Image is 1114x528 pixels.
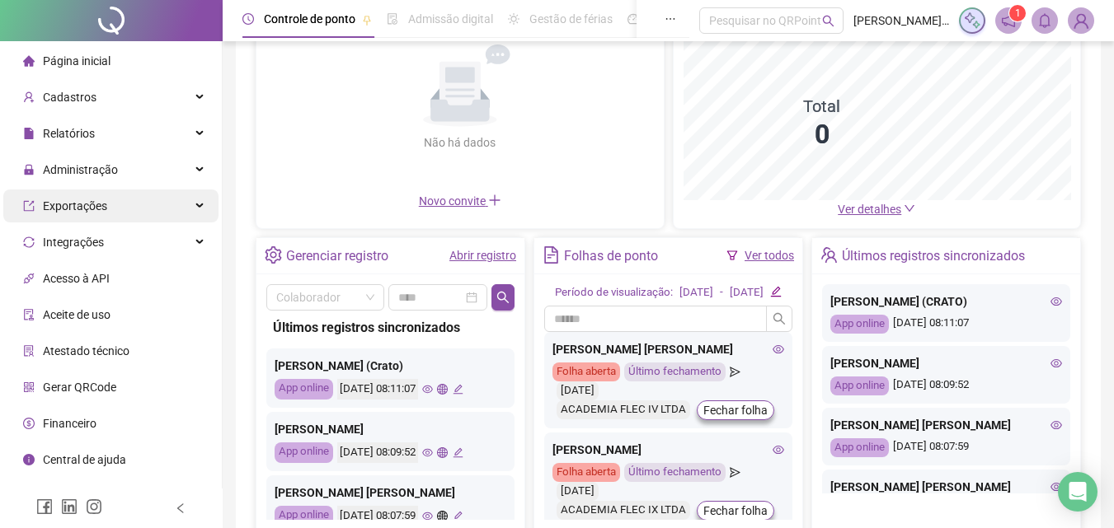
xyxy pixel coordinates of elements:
div: [DATE] 08:07:59 [337,506,418,526]
div: Folha aberta [552,463,620,482]
div: Último fechamento [624,463,726,482]
div: [DATE] 08:09:52 [830,376,1062,395]
div: Último fechamento [624,362,726,381]
span: Cadastros [43,91,96,104]
span: linkedin [61,498,78,515]
div: [DATE] 08:07:59 [830,438,1062,457]
span: user-add [23,91,35,103]
div: [PERSON_NAME] [PERSON_NAME] [830,478,1062,496]
span: dollar [23,418,35,429]
span: Controle de ponto [264,12,355,26]
span: edit [770,286,781,297]
div: ACADEMIA FLEC IV LTDA [557,400,690,419]
div: [DATE] 08:09:52 [337,442,418,463]
span: global [437,447,448,458]
span: lock [23,164,35,175]
span: global [437,511,448,521]
div: [PERSON_NAME] [275,420,506,438]
span: search [773,312,786,325]
span: info-circle [23,454,35,465]
span: eye [773,343,784,355]
span: api [23,273,35,284]
span: Gerar QRCode [43,381,116,394]
span: Acesso à API [43,272,110,285]
span: edit [453,447,463,458]
span: eye [1051,357,1062,369]
span: Fechar folha [703,401,768,419]
span: filter [726,250,738,261]
span: eye [422,384,433,395]
span: 1 [1015,7,1021,19]
button: Fechar folha [697,501,774,521]
span: team [820,246,838,264]
div: App online [275,379,333,400]
a: Ver todos [745,249,794,262]
div: App online [830,315,889,334]
a: Ver detalhes down [838,203,915,216]
span: send [730,362,740,381]
span: [PERSON_NAME] - Fitness Exclusive [853,12,949,30]
span: sun [508,13,519,25]
div: [PERSON_NAME] [PERSON_NAME] [275,484,506,502]
span: search [496,291,510,304]
div: [DATE] [679,284,713,301]
div: App online [830,438,889,457]
span: down [904,203,915,214]
div: ACADEMIA FLEC IX LTDA [557,501,690,520]
div: [PERSON_NAME] [830,354,1062,372]
span: plus [488,194,501,207]
span: file [23,128,35,139]
span: eye [773,444,784,456]
div: [PERSON_NAME] [PERSON_NAME] [552,340,784,358]
span: bell [1037,13,1052,28]
span: eye [1051,481,1062,493]
span: send [730,463,740,482]
span: home [23,55,35,67]
span: eye [1051,296,1062,307]
div: [DATE] [557,381,599,400]
a: Abrir registro [449,249,516,262]
span: Novo convite [419,194,501,208]
span: eye [422,447,433,458]
span: Exportações [43,199,107,213]
div: - [720,284,723,301]
div: Gerenciar registro [286,242,388,270]
span: ellipsis [665,13,676,25]
sup: 1 [1009,5,1026,21]
span: Atestado técnico [43,344,129,357]
span: Gestão de férias [529,12,613,26]
div: [DATE] [730,284,764,301]
span: Aceite de uso [43,308,110,321]
div: App online [830,376,889,395]
span: Integrações [43,236,104,249]
div: [DATE] [557,482,599,501]
span: Relatórios [43,127,95,140]
img: sparkle-icon.fc2bf0ac1784a2077858766a79e2daf3.svg [963,12,981,30]
span: instagram [86,498,102,515]
span: file-text [543,246,560,264]
div: [DATE] 08:11:07 [337,379,418,400]
div: App online [275,442,333,463]
span: edit [453,511,463,521]
div: [DATE] 08:11:07 [830,315,1062,334]
div: Folhas de ponto [564,242,658,270]
div: App online [275,506,333,526]
div: Não há dados [384,133,536,152]
img: 5500 [1069,8,1093,33]
span: sync [23,236,35,248]
span: eye [422,511,433,521]
span: Ver detalhes [838,203,901,216]
div: [PERSON_NAME] [PERSON_NAME] [830,416,1062,434]
span: dashboard [628,13,639,25]
span: Página inicial [43,54,110,68]
span: qrcode [23,381,35,393]
span: Administração [43,163,118,176]
span: solution [23,345,35,357]
span: global [437,384,448,395]
div: Folha aberta [552,362,620,381]
div: [PERSON_NAME] [552,441,784,459]
div: Últimos registros sincronizados [842,242,1025,270]
span: edit [453,384,463,395]
span: pushpin [362,15,372,25]
span: file-done [387,13,398,25]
